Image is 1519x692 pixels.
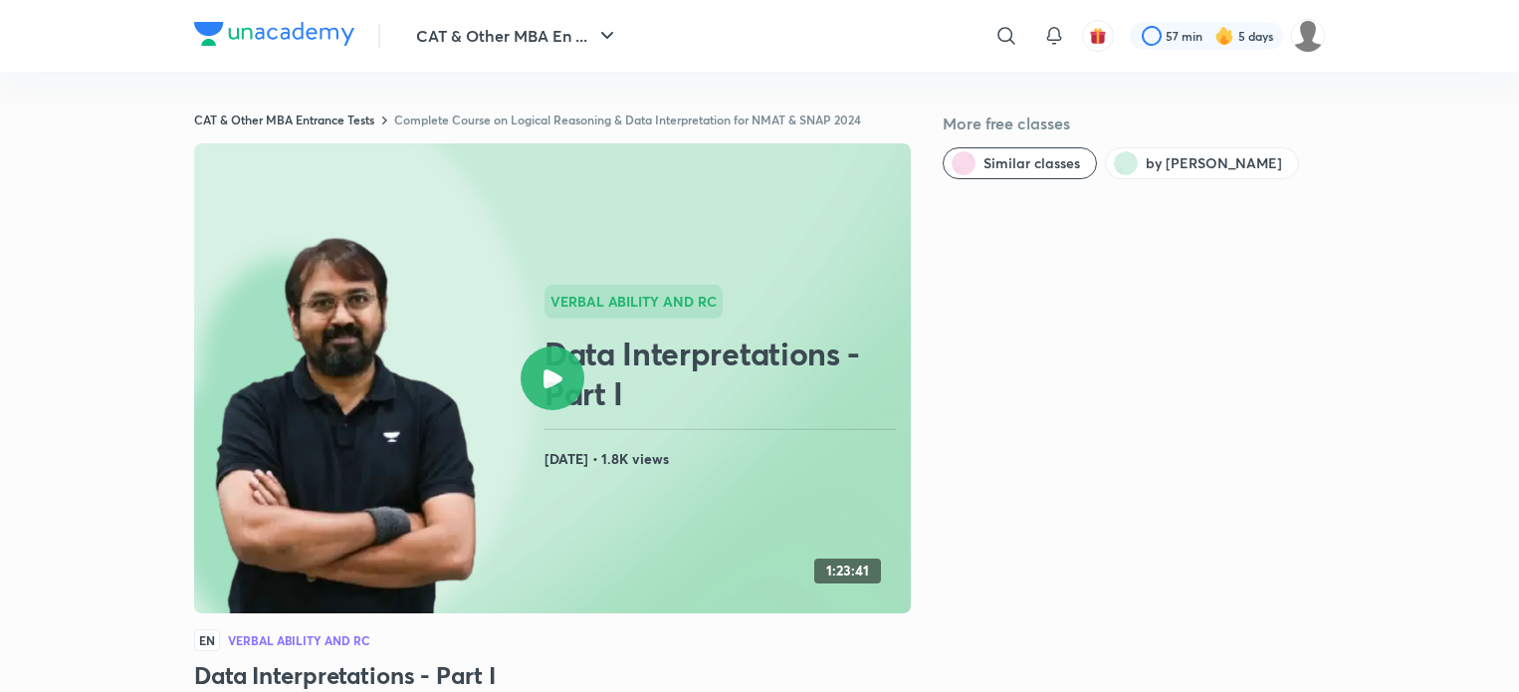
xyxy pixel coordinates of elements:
[1146,153,1282,173] span: by Ronakkumar Shah
[544,446,903,472] h4: [DATE] • 1.8K views
[194,112,374,127] a: CAT & Other MBA Entrance Tests
[194,22,354,46] img: Company Logo
[1082,20,1114,52] button: avatar
[826,563,869,579] h4: 1:23:41
[1105,147,1299,179] button: by Ronakkumar Shah
[394,112,861,127] a: Complete Course on Logical Reasoning & Data Interpretation for NMAT & SNAP 2024
[404,16,631,56] button: CAT & Other MBA En ...
[983,153,1080,173] span: Similar classes
[228,634,370,646] h4: Verbal Ability and RC
[194,629,220,651] span: EN
[1089,27,1107,45] img: avatar
[194,659,911,691] h3: Data Interpretations - Part I
[943,147,1097,179] button: Similar classes
[943,112,1325,135] h5: More free classes
[1291,19,1325,53] img: Anubhav Singh
[1214,26,1234,46] img: streak
[194,22,354,51] a: Company Logo
[544,334,903,413] h2: Data Interpretations - Part I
